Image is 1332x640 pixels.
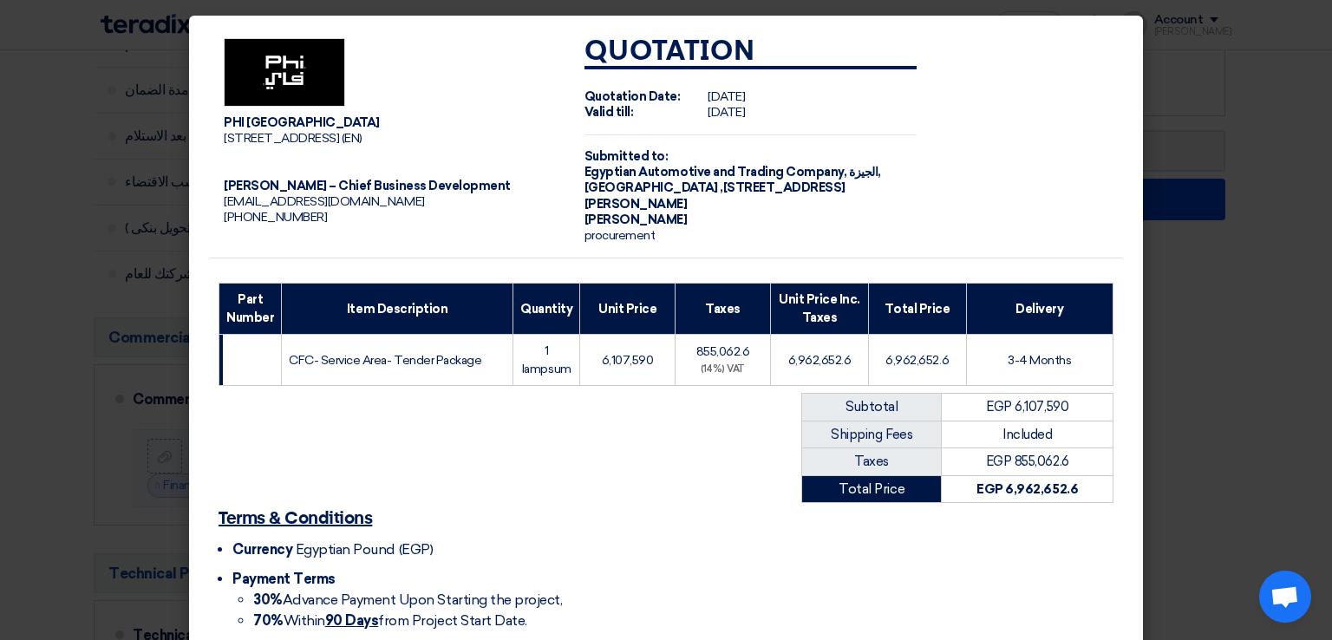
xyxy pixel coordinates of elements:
[584,228,656,243] span: procurement
[224,194,425,209] span: [EMAIL_ADDRESS][DOMAIN_NAME]
[580,284,676,335] th: Unit Price
[253,612,527,629] span: Within from Project Start Date.
[522,343,571,376] span: 1 lampsum
[224,131,362,146] span: [STREET_ADDRESS] (EN)
[584,38,755,66] strong: Quotation
[584,165,881,211] span: الجيزة, [GEOGRAPHIC_DATA] ,[STREET_ADDRESS][PERSON_NAME]
[253,612,284,629] strong: 70%
[1259,571,1311,623] div: Open chat
[232,541,292,558] span: Currency
[584,105,634,120] strong: Valid till:
[802,475,942,503] td: Total Price
[224,115,557,131] div: PHI [GEOGRAPHIC_DATA]
[224,210,327,225] span: [PHONE_NUMBER]
[219,284,282,335] th: Part Number
[802,394,942,421] td: Subtotal
[253,591,562,608] span: Advance Payment Upon Starting the project,
[976,481,1078,497] strong: EGP 6,962,652.6
[986,454,1069,469] span: EGP 855,062.6
[219,510,372,527] u: Terms & Conditions
[708,89,745,104] span: [DATE]
[696,344,750,359] span: 855,062.6
[868,284,966,335] th: Total Price
[942,394,1113,421] td: EGP 6,107,590
[289,353,481,368] span: CFC- Service Area- Tender Package
[282,284,513,335] th: Item Description
[682,362,763,377] div: (14%) VAT
[675,284,770,335] th: Taxes
[224,179,557,194] div: [PERSON_NAME] – Chief Business Development
[802,448,942,476] td: Taxes
[253,591,283,608] strong: 30%
[584,89,681,104] strong: Quotation Date:
[602,353,654,368] span: 6,107,590
[584,165,847,180] span: Egyptian Automotive and Trading Company,
[584,149,669,164] strong: Submitted to:
[1002,427,1052,442] span: Included
[966,284,1113,335] th: Delivery
[513,284,580,335] th: Quantity
[224,38,345,108] img: Company Logo
[325,612,379,629] u: 90 Days
[584,212,688,227] span: [PERSON_NAME]
[1008,353,1071,368] span: 3-4 Months
[708,105,745,120] span: [DATE]
[232,571,336,587] span: Payment Terms
[802,421,942,448] td: Shipping Fees
[788,353,852,368] span: 6,962,652.6
[885,353,949,368] span: 6,962,652.6
[296,541,433,558] span: Egyptian Pound (EGP)
[771,284,869,335] th: Unit Price Inc. Taxes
